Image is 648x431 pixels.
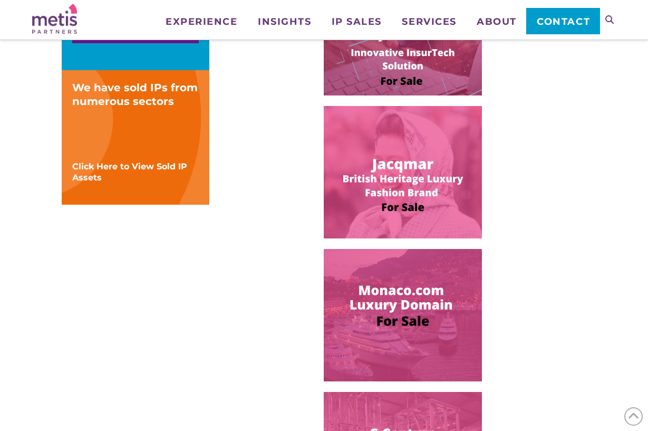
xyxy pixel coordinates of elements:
[166,17,237,26] span: Experience
[258,17,311,26] span: Insights
[477,17,517,26] span: About
[32,4,77,34] img: Metis Partners
[537,17,590,26] span: Contact
[332,17,382,26] span: IP Sales
[624,407,643,426] span: Back to Top
[526,8,599,34] a: Contact
[72,81,199,108] div: We have sold IPs from numerous sectors
[324,249,482,381] img: Image
[402,17,456,26] span: Services
[72,161,187,183] a: Click Here to View Sold IP Assets
[324,106,482,238] img: Image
